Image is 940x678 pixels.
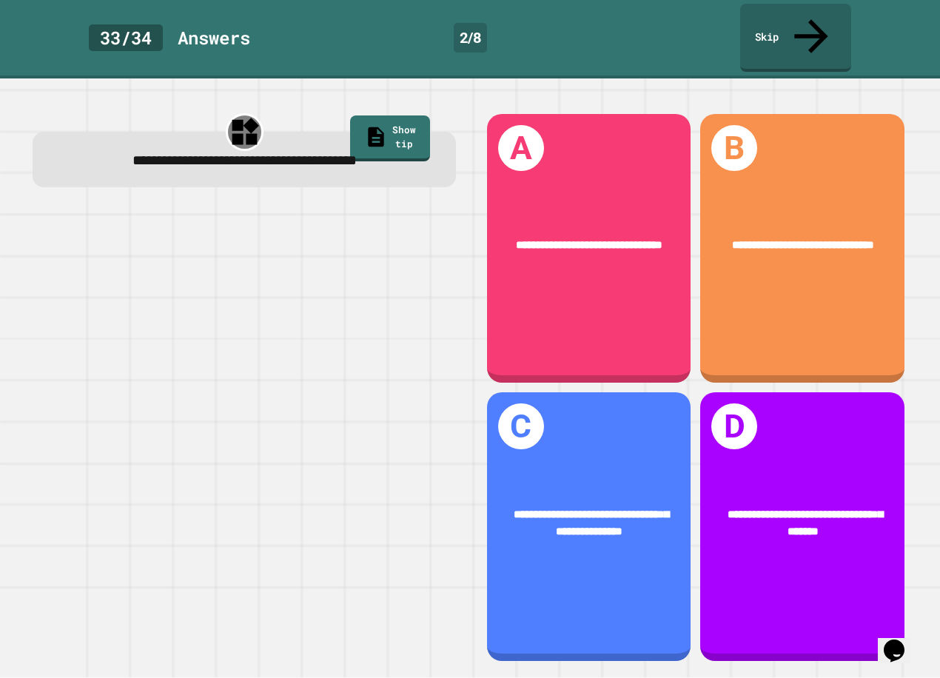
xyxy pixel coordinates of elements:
div: Answer s [178,24,250,51]
a: Show tip [350,115,430,161]
h1: B [711,125,757,171]
h1: D [711,403,757,449]
iframe: chat widget [878,619,925,663]
div: 2 / 8 [454,23,487,53]
h1: A [498,125,544,171]
h1: C [498,403,544,449]
a: Skip [740,4,851,72]
div: 33 / 34 [89,24,163,51]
